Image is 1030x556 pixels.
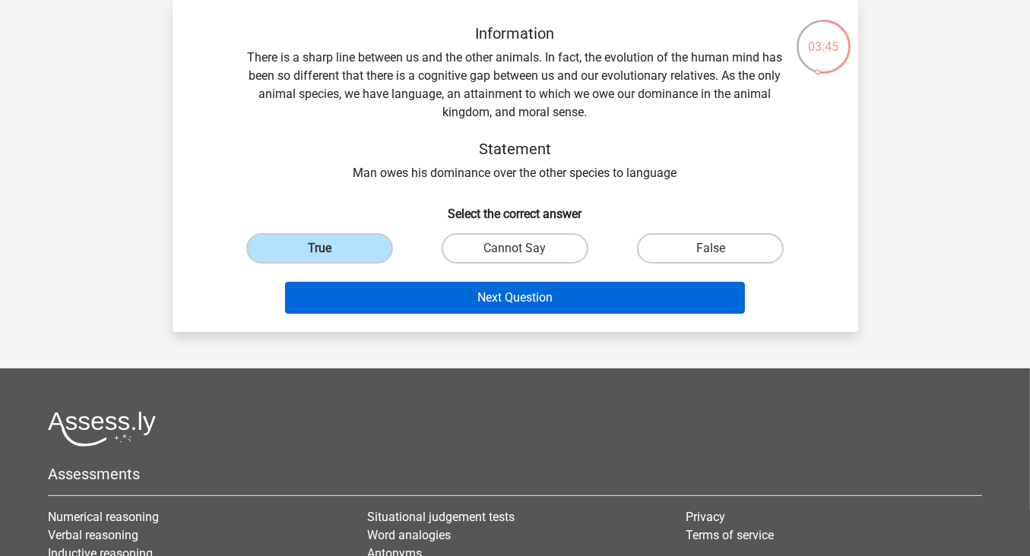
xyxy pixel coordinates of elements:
[197,194,834,221] h6: Select the correct answer
[48,528,138,542] a: Verbal reasoning
[637,233,784,264] label: False
[686,510,725,524] a: Privacy
[246,140,785,158] h5: Statement
[285,282,745,314] button: Next Question
[367,528,451,542] a: Word analogies
[686,528,774,542] a: Terms of service
[246,24,785,43] h5: Information
[246,233,393,264] label: True
[197,24,834,182] div: There is a sharp line between us and the other animals. In fact, the evolution of the human mind ...
[48,465,982,483] h5: Assessments
[442,233,588,264] label: Cannot Say
[367,510,515,524] a: Situational judgement tests
[48,411,156,447] img: Assessly logo
[795,18,852,56] div: 03:45
[48,510,159,524] a: Numerical reasoning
